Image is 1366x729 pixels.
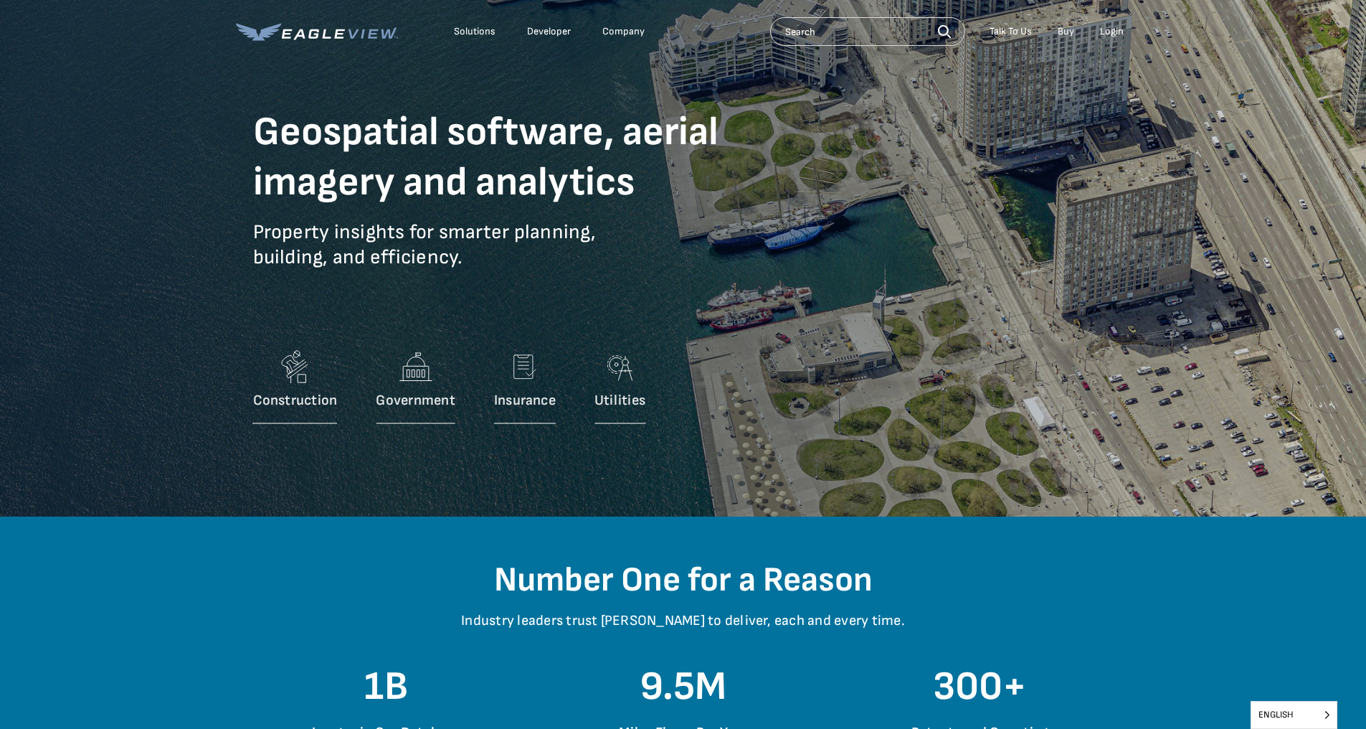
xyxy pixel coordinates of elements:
a: Construction [253,345,338,431]
p: Construction [253,392,338,410]
a: Government [376,345,455,431]
a: Developer [527,25,571,38]
p: Utilities [594,392,645,410]
a: Utilities [594,345,645,431]
h1: 1B [264,662,509,712]
h2: Number One for a Reason [264,560,1103,601]
aside: Language selected: English [1251,701,1337,729]
span: English [1251,702,1337,728]
p: Industry leaders trust [PERSON_NAME] to deliver, each and every time. [264,612,1103,652]
h1: Geospatial software, aerial imagery and analytics [253,108,769,208]
h1: 9.5M [561,662,806,712]
div: Solutions [454,25,495,38]
a: Insurance [494,345,556,431]
input: Search [770,17,965,46]
div: Login [1100,25,1124,38]
p: Government [376,392,455,410]
p: Insurance [494,392,556,410]
div: Talk To Us [990,25,1032,38]
div: Company [602,25,645,38]
a: Buy [1058,25,1074,38]
h1: 300+ [858,662,1103,712]
p: Property insights for smarter planning, building, and efficiency. [253,220,769,291]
